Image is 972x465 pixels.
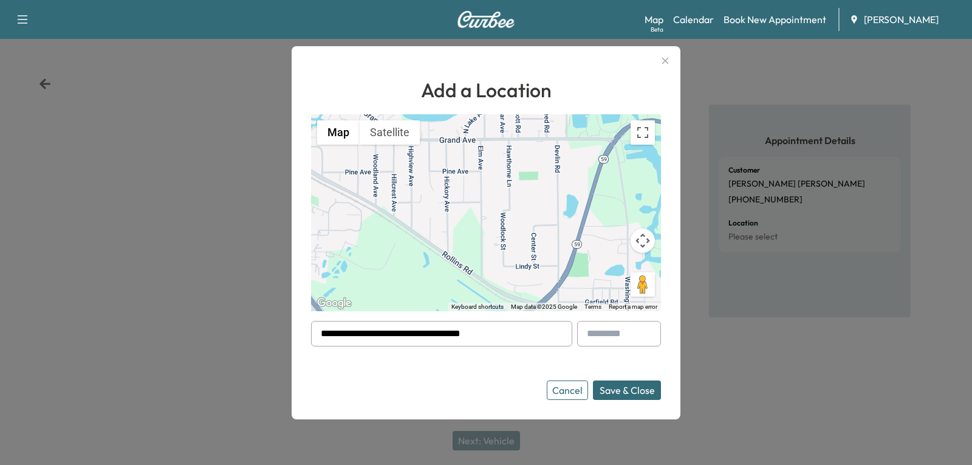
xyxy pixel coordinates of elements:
[451,303,504,311] button: Keyboard shortcuts
[724,12,826,27] a: Book New Appointment
[584,303,601,310] a: Terms (opens in new tab)
[593,381,661,400] button: Save & Close
[314,295,354,311] a: Open this area in Google Maps (opens a new window)
[314,295,354,311] img: Google
[609,303,657,310] a: Report a map error
[457,11,515,28] img: Curbee Logo
[631,272,655,297] button: Drag Pegman onto the map to open Street View
[631,229,655,253] button: Map camera controls
[360,120,420,145] button: Show satellite imagery
[547,381,588,400] button: Cancel
[631,120,655,145] button: Toggle fullscreen view
[317,120,360,145] button: Show street map
[511,303,577,310] span: Map data ©2025 Google
[651,25,663,34] div: Beta
[673,12,714,27] a: Calendar
[864,12,939,27] span: [PERSON_NAME]
[311,75,661,105] h1: Add a Location
[645,12,663,27] a: MapBeta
